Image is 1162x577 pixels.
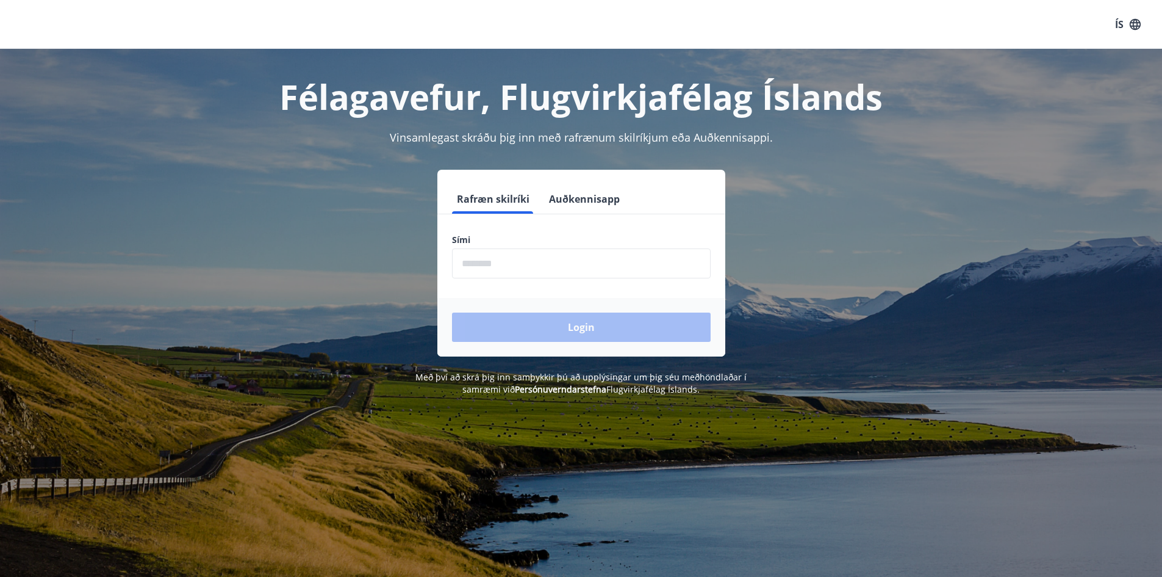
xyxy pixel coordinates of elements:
a: Persónuverndarstefna [515,383,606,395]
label: Sími [452,234,711,246]
span: Vinsamlegast skráðu þig inn með rafrænum skilríkjum eða Auðkennisappi. [390,130,773,145]
button: Rafræn skilríki [452,184,534,214]
button: ÍS [1108,13,1147,35]
h1: Félagavefur, Flugvirkjafélag Íslands [157,73,1006,120]
button: Auðkennisapp [544,184,625,214]
span: Með því að skrá þig inn samþykkir þú að upplýsingar um þig séu meðhöndlaðar í samræmi við Flugvir... [415,371,747,395]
